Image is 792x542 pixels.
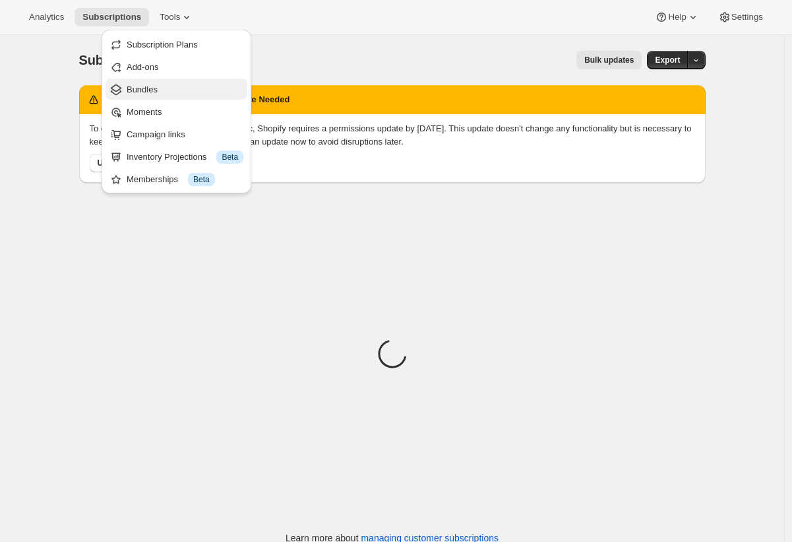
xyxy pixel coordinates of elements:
[127,129,185,139] span: Campaign links
[106,168,247,189] button: Memberships
[127,107,162,117] span: Moments
[106,123,247,145] button: Campaign links
[90,122,695,149] div: To ensure uninterrupted access to Awtomic, Shopify requires a permissions update by [DATE]. This ...
[127,40,198,50] span: Subscription Plans
[731,12,763,22] span: Settings
[106,56,247,77] button: Add-ons
[222,152,238,162] span: Beta
[106,79,247,100] button: Bundles
[106,101,247,122] button: Moments
[106,146,247,167] button: Inventory Projections
[127,85,158,94] span: Bundles
[152,8,201,26] button: Tools
[127,173,243,186] div: Memberships
[193,174,210,185] span: Beta
[106,34,247,55] button: Subscription Plans
[21,8,72,26] button: Analytics
[127,151,243,164] div: Inventory Projections
[29,12,64,22] span: Analytics
[710,8,771,26] button: Settings
[647,51,688,69] button: Export
[576,51,642,69] button: Bulk updates
[584,55,634,65] span: Bulk updates
[90,154,230,172] button: Update permissions and settings
[160,12,180,22] span: Tools
[668,12,686,22] span: Help
[75,8,149,26] button: Subscriptions
[127,62,158,72] span: Add-ons
[655,55,680,65] span: Export
[647,8,707,26] button: Help
[82,12,141,22] span: Subscriptions
[79,53,166,67] span: Subscriptions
